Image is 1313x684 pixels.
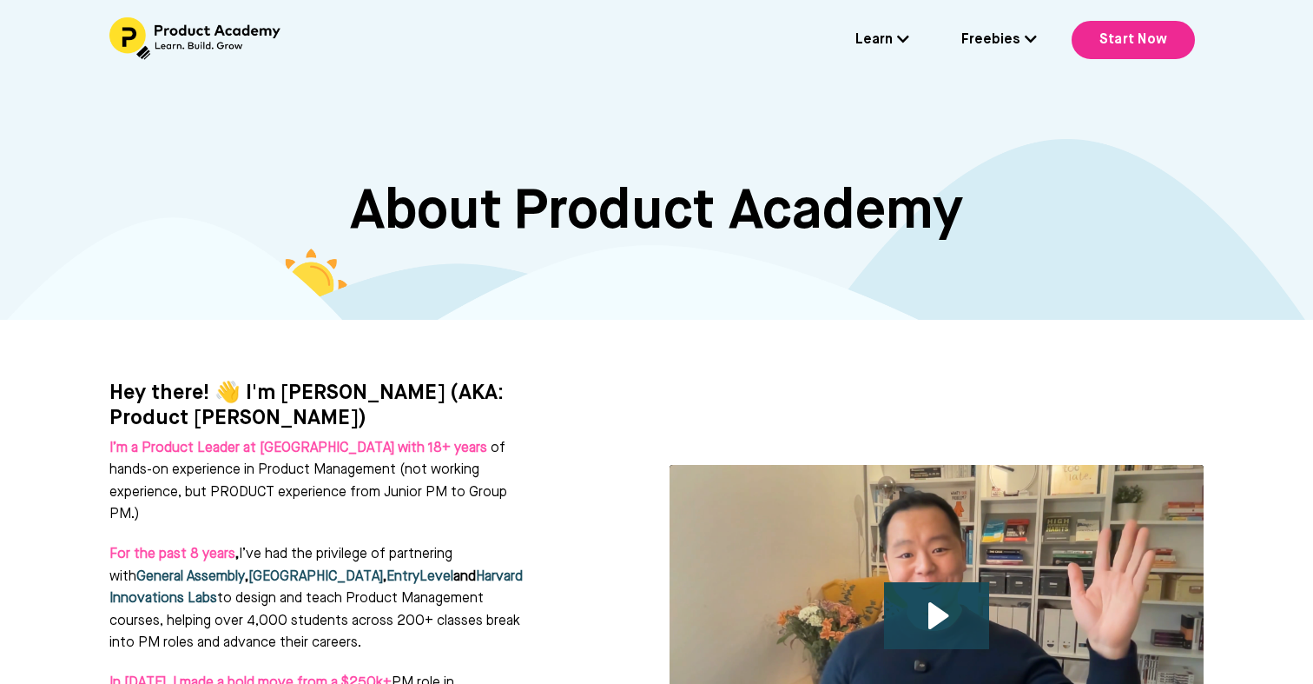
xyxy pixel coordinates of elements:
[109,438,526,527] p: of hands-on experience in Product Management (not working experience, but PRODUCT experience from...
[109,381,583,431] h4: Hey there! 👋 I'm [PERSON_NAME] (AKA: Product [PERSON_NAME])
[386,570,453,584] a: EntryLevel
[961,30,1037,52] a: Freebies
[383,570,386,584] strong: ,
[109,548,235,561] span: For the past 8 years
[109,548,239,561] strong: ,
[109,548,523,650] span: I’ve had the privilege of partnering with to design and teach Product Management courses, helping...
[248,570,383,584] a: [GEOGRAPHIC_DATA]
[109,17,283,60] img: Header Logo
[109,442,487,455] strong: I’m a Product Leader at [GEOGRAPHIC_DATA] with 18+ years
[884,582,989,649] button: Play Video: file-uploads/sites/127338/video/53bf8-205-5ff8-38a5-3327bf4e421_Why_I_built_product_a...
[453,570,476,584] strong: and
[109,179,1204,246] h1: About Product Academy
[136,570,245,584] a: General Assembly
[855,30,909,52] a: Learn
[245,570,248,584] strong: ,
[1072,21,1195,59] a: Start Now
